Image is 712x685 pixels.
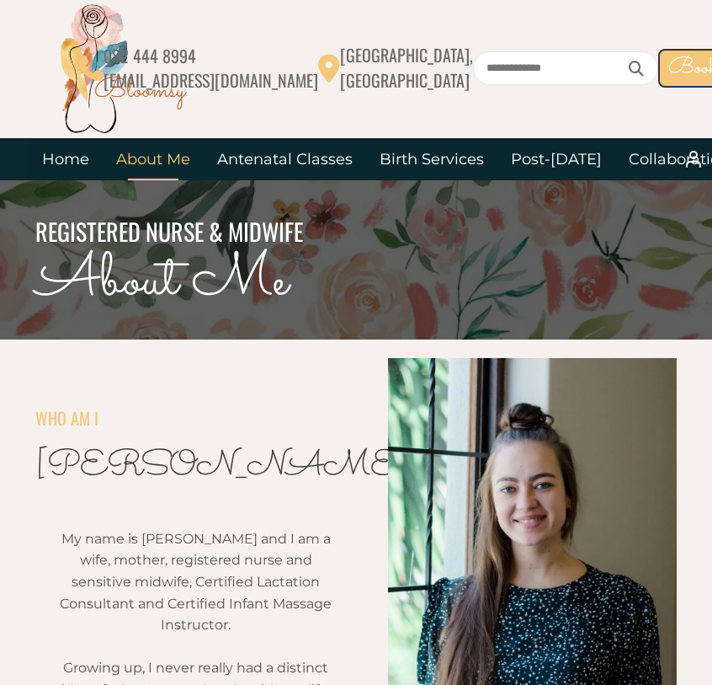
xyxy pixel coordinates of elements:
[35,238,288,326] span: About Me
[35,405,98,431] span: WHO AM I
[497,138,615,180] a: Post-[DATE]
[340,67,470,93] span: [GEOGRAPHIC_DATA]
[35,214,303,249] span: REGISTERED NURSE & MIDWIFE
[103,138,204,180] a: About Me
[204,138,366,180] a: Antenatal Classes
[366,138,497,180] a: Birth Services
[60,531,332,633] span: My name is [PERSON_NAME] and I am a wife, mother, registered nurse and sensitive midwife, Certifi...
[35,442,412,493] span: [PERSON_NAME]
[56,1,190,136] img: Bloomsy
[104,43,196,68] span: 082 444 8994
[340,42,473,67] span: [GEOGRAPHIC_DATA],
[104,67,318,93] span: [EMAIL_ADDRESS][DOMAIN_NAME]
[29,138,103,180] a: Home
